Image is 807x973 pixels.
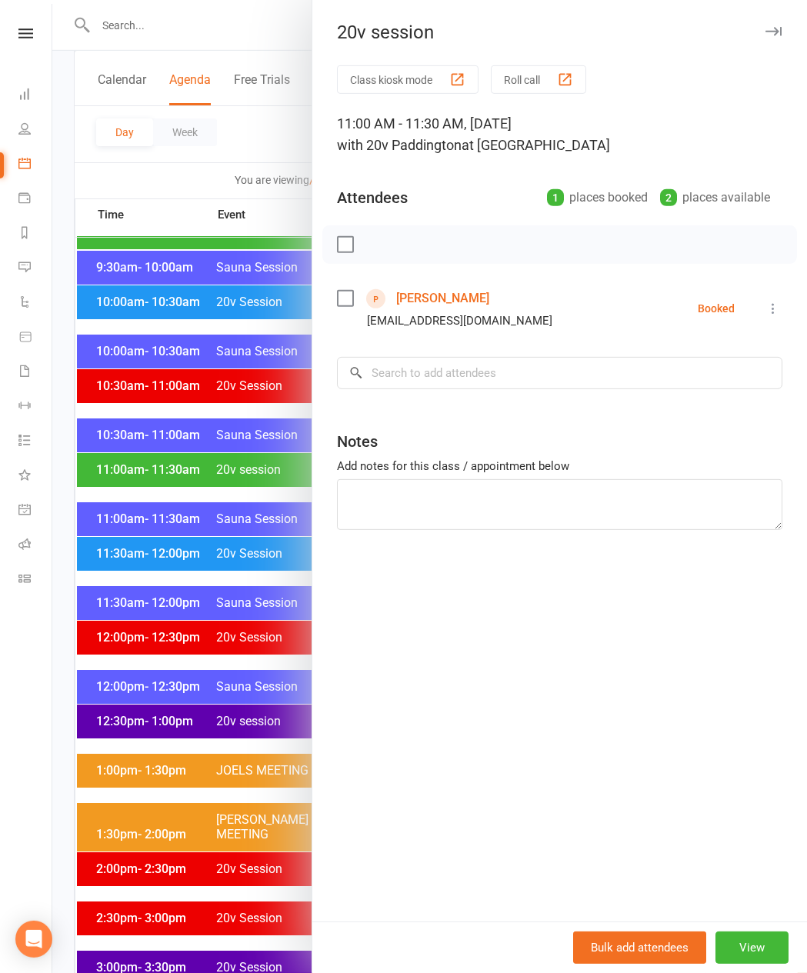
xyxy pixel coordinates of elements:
div: Add notes for this class / appointment below [337,457,782,475]
div: [EMAIL_ADDRESS][DOMAIN_NAME] [367,311,552,331]
div: Attendees [337,187,408,208]
a: Class kiosk mode [18,563,53,598]
div: Booked [698,303,735,314]
a: Payments [18,182,53,217]
span: at [GEOGRAPHIC_DATA] [462,137,610,153]
input: Search to add attendees [337,357,782,389]
a: What's New [18,459,53,494]
div: 1 [547,189,564,206]
span: with 20v Paddington [337,137,462,153]
button: Class kiosk mode [337,65,479,94]
div: Notes [337,431,378,452]
div: places booked [547,187,648,208]
div: 20v session [312,22,807,43]
button: Bulk add attendees [573,931,706,964]
div: 11:00 AM - 11:30 AM, [DATE] [337,113,782,156]
a: [PERSON_NAME] [396,286,489,311]
a: Calendar [18,148,53,182]
button: Roll call [491,65,586,94]
div: Open Intercom Messenger [15,921,52,958]
button: View [715,931,789,964]
a: People [18,113,53,148]
a: Dashboard [18,78,53,113]
div: 2 [660,189,677,206]
div: places available [660,187,770,208]
a: General attendance kiosk mode [18,494,53,528]
a: Roll call kiosk mode [18,528,53,563]
a: Product Sales [18,321,53,355]
a: Reports [18,217,53,252]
